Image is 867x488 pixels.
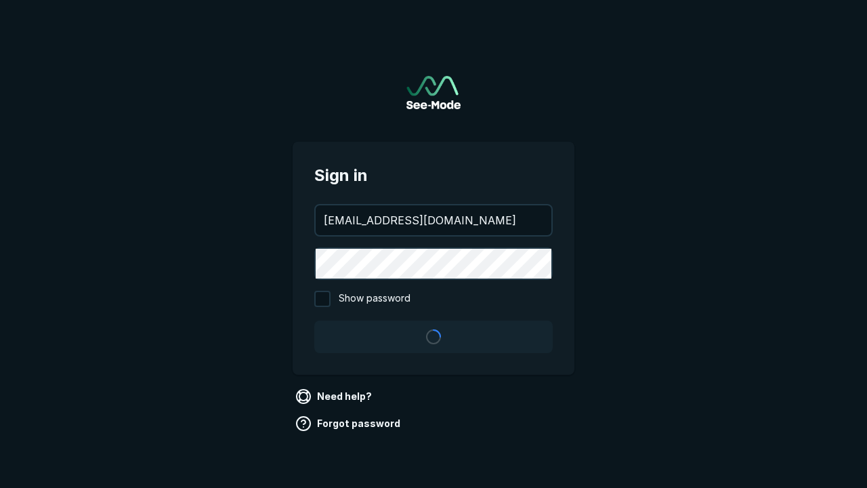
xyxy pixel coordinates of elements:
input: your@email.com [316,205,551,235]
span: Sign in [314,163,553,188]
a: Forgot password [293,413,406,434]
a: Need help? [293,386,377,407]
img: See-Mode Logo [406,76,461,109]
span: Show password [339,291,410,307]
a: Go to sign in [406,76,461,109]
